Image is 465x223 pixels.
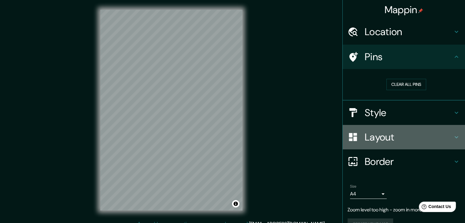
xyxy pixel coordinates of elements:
[386,79,426,90] button: Clear all pins
[418,8,423,13] img: pin-icon.png
[232,200,239,207] button: Toggle attribution
[343,45,465,69] div: Pins
[343,125,465,149] div: Layout
[343,149,465,174] div: Border
[350,184,356,189] label: Size
[365,51,453,63] h4: Pins
[365,107,453,119] h4: Style
[385,4,423,16] h4: Mappin
[365,155,453,168] h4: Border
[348,206,460,214] p: Zoom level too high - zoom in more
[365,131,453,143] h4: Layout
[411,199,458,216] iframe: Help widget launcher
[100,10,242,210] canvas: Map
[343,20,465,44] div: Location
[365,26,453,38] h4: Location
[343,101,465,125] div: Style
[350,189,387,199] div: A4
